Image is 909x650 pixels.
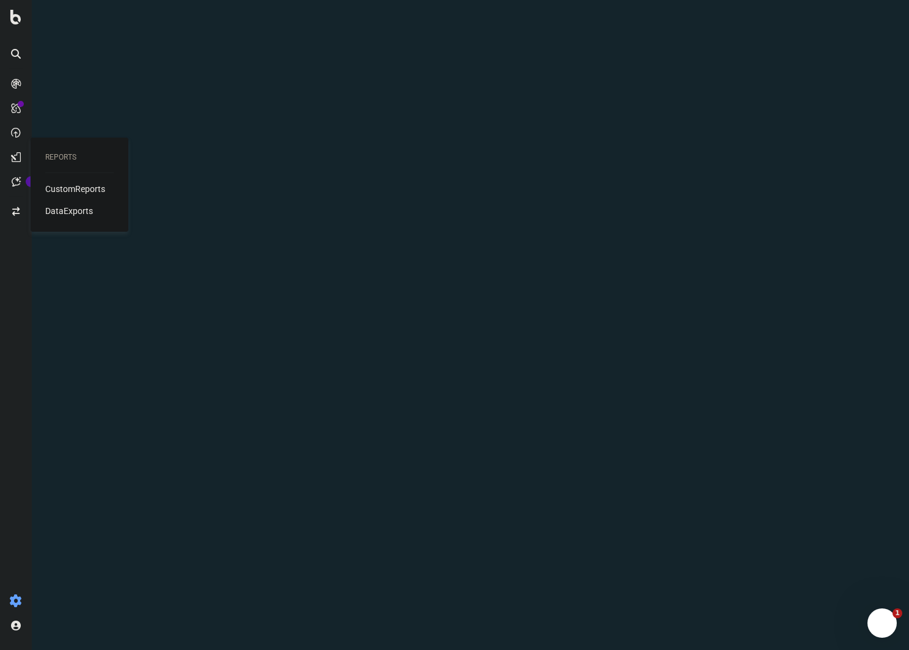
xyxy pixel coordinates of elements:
[892,608,902,618] span: 1
[45,205,93,217] a: DataExports
[45,183,105,195] a: CustomReports
[45,152,114,163] div: Reports
[26,176,37,187] div: Tooltip anchor
[867,608,897,638] iframe: Intercom live chat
